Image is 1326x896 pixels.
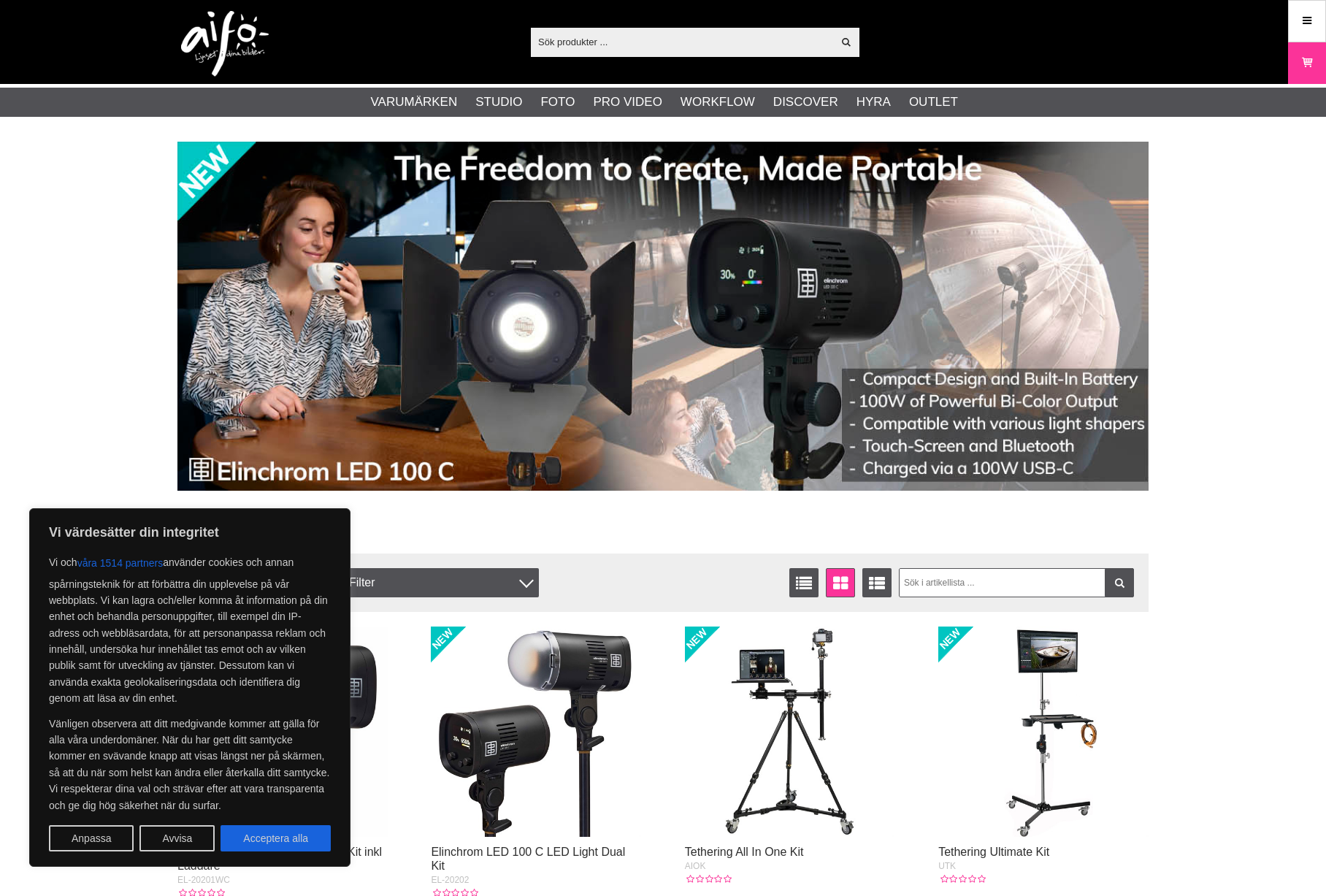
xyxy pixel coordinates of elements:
a: Filtrera [1105,568,1134,597]
button: Acceptera alla [221,825,331,851]
p: Vi värdesätter din integritet [49,524,331,541]
a: Elinchrom LED 100 C LED Light Dual Kit [431,846,625,872]
div: Kundbetyg: 0 [685,873,732,886]
a: Tethering Ultimate Kit [938,846,1049,858]
a: Pro Video [593,93,662,112]
button: våra 1514 partners [77,550,164,576]
a: Listvisning [789,568,819,597]
div: Kundbetyg: 0 [938,873,985,886]
img: Tethering All In One Kit [685,627,895,837]
input: Sök i artikellista ... [899,568,1135,597]
a: Tethering All In One Kit [685,846,804,858]
a: Outlet [909,93,958,112]
a: Foto [540,93,575,112]
a: Workflow [681,93,755,112]
button: Avvisa [139,825,215,851]
span: EL-20202 [431,875,469,885]
a: Utökad listvisning [862,568,892,597]
a: Studio [475,93,522,112]
a: Hyra [856,93,891,112]
a: Fönstervisning [826,568,855,597]
span: UTK [938,861,956,871]
button: Anpassa [49,825,134,851]
img: logo.png [181,11,269,77]
p: Vänligen observera att ditt medgivande kommer att gälla för alla våra underdomäner. När du har ge... [49,716,331,813]
img: Annons:002 banner-elin-led100c11390x.jpg [177,142,1149,491]
img: Elinchrom LED 100 C LED Light Dual Kit [431,627,641,837]
div: Filter [342,568,539,597]
p: Vi och använder cookies och annan spårningsteknik för att förbättra din upplevelse på vår webbpla... [49,550,331,707]
span: EL-20201WC [177,875,230,885]
div: Vi värdesätter din integritet [29,508,350,867]
a: Discover [773,93,838,112]
input: Sök produkter ... [531,31,832,53]
a: Varumärken [371,93,458,112]
img: Tethering Ultimate Kit [938,627,1149,837]
span: AIOK [685,861,706,871]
